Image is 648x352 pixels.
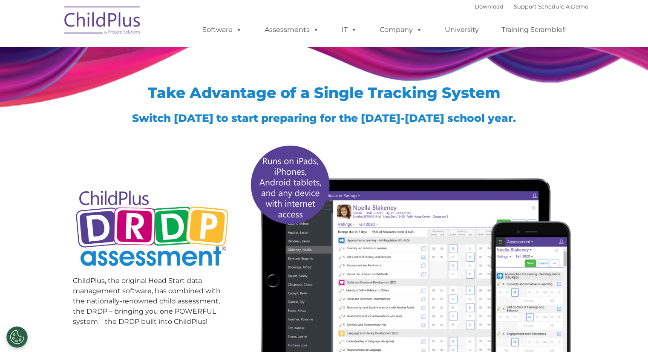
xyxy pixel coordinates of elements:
[73,277,221,326] span: ChildPlus, the original Head Start data management software, has combined with the nationally-ren...
[73,181,232,278] img: Copyright - DRDP Logo
[60,0,145,43] img: ChildPlus by Procare Solutions
[256,21,328,38] a: Assessments
[514,3,536,10] a: Support
[194,21,251,38] a: Software
[475,3,504,10] a: Download
[333,21,366,38] a: IT
[436,21,487,38] a: University
[148,84,501,102] span: Take Advantage of a Single Tracking System
[475,3,588,10] font: |
[132,112,516,124] span: Switch [DATE] to start preparing for the [DATE]-[DATE] school year.
[371,21,431,38] a: Company
[538,3,588,10] a: Schedule A Demo
[493,21,574,38] a: Training Scramble!!
[6,326,28,348] button: Cookies Settings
